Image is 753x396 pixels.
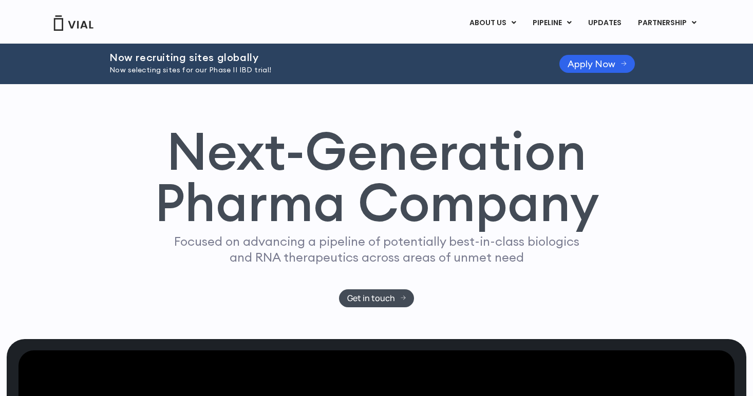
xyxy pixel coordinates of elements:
h1: Next-Generation Pharma Company [154,125,599,229]
span: Get in touch [347,294,395,302]
a: Get in touch [339,289,415,307]
p: Focused on advancing a pipeline of potentially best-in-class biologics and RNA therapeutics acros... [170,233,583,265]
a: PARTNERSHIPMenu Toggle [630,14,705,32]
a: PIPELINEMenu Toggle [524,14,579,32]
span: Apply Now [568,60,615,68]
a: Apply Now [559,55,635,73]
a: UPDATES [580,14,629,32]
a: ABOUT USMenu Toggle [461,14,524,32]
p: Now selecting sites for our Phase II IBD trial! [109,65,534,76]
img: Vial Logo [53,15,94,31]
h2: Now recruiting sites globally [109,52,534,63]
